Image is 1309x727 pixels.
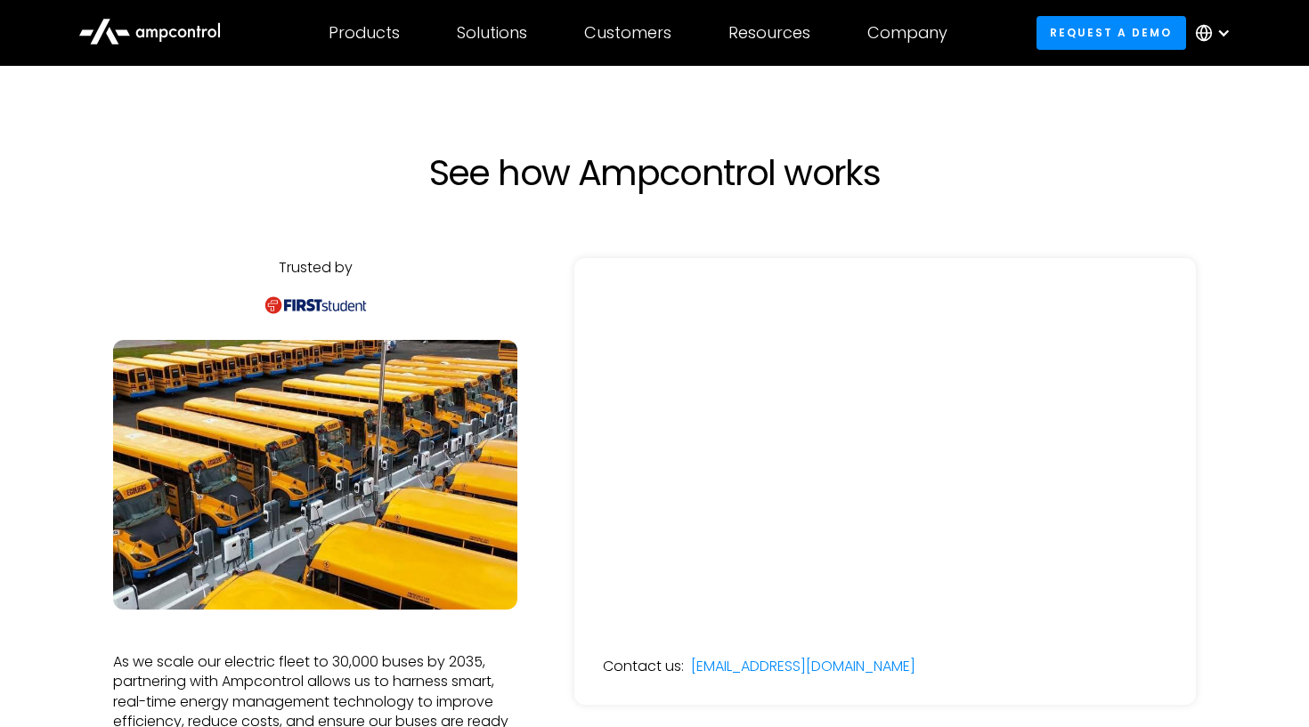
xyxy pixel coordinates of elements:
div: Company [867,23,947,43]
a: [EMAIL_ADDRESS][DOMAIN_NAME] [691,657,915,676]
div: Contact us: [603,657,684,676]
h1: See how Ampcontrol works [263,151,1046,194]
iframe: Form 0 [603,287,1167,586]
div: Resources [728,23,810,43]
div: Products [329,23,400,43]
a: Request a demo [1037,16,1186,49]
div: Customers [584,23,671,43]
div: Solutions [457,23,527,43]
